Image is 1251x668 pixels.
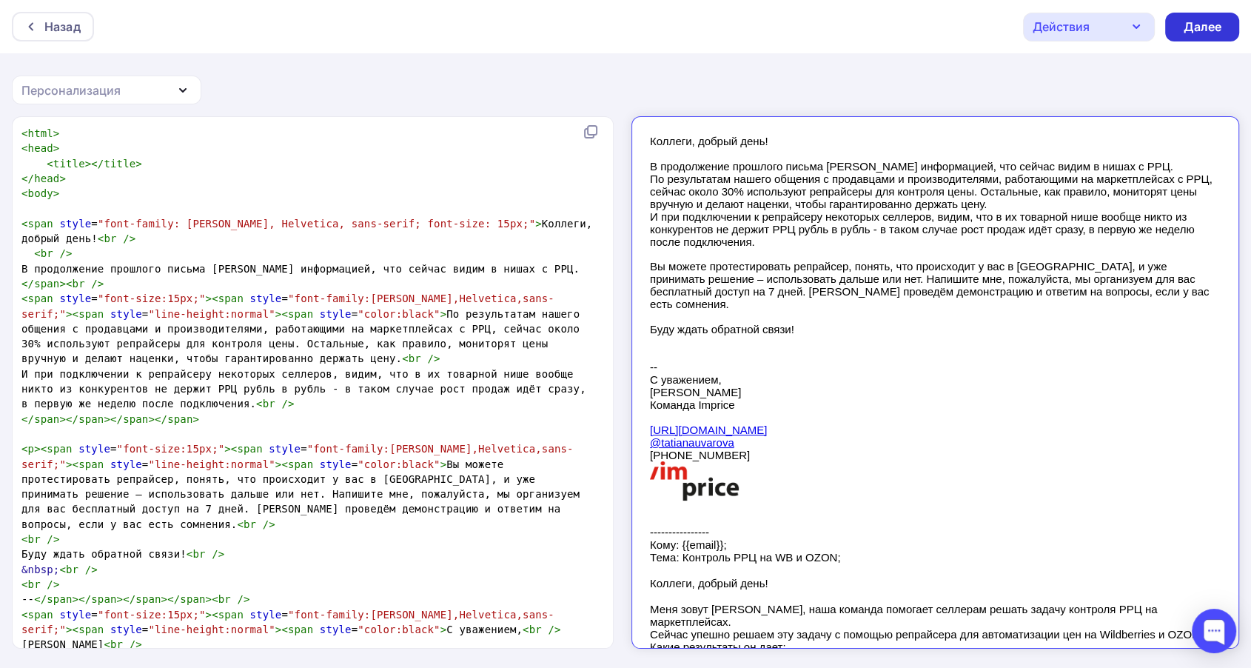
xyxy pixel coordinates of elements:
[288,458,313,470] span: span
[59,247,72,259] span: />
[440,308,447,320] span: >
[440,624,447,635] span: >
[6,307,90,320] a: @tatianauvarova
[358,308,440,320] span: "color:black"
[28,142,53,154] span: head
[320,458,352,470] span: style
[21,638,142,650] span: [PERSON_NAME]
[358,624,440,635] span: "color:black"
[66,564,78,575] span: br
[206,293,218,304] span: ><
[59,218,91,230] span: style
[263,518,275,530] span: />
[47,578,59,590] span: />
[167,413,192,425] span: span
[218,609,244,621] span: span
[78,624,104,635] span: span
[98,233,104,244] span: <
[529,624,542,635] span: br
[148,308,275,320] span: "line-height:normal"
[104,233,116,244] span: br
[21,293,28,304] span: <
[6,397,196,435] span: ---------------- Кому: {{email}}; Тема: Контроль РРЦ на WB и OZON;
[28,609,53,621] span: span
[91,278,104,290] span: />
[78,443,110,455] span: style
[135,593,161,605] span: span
[21,263,580,290] span: В продолжение прошлого письма [PERSON_NAME] информацией, что сейчас видим в нишах с РРЦ.
[244,518,256,530] span: br
[6,448,124,461] span: Коллеги, добрый день!
[123,413,148,425] span: span
[28,578,41,590] span: br
[34,413,59,425] span: span
[104,638,110,650] span: <
[59,564,66,575] span: <
[21,142,28,154] span: <
[427,353,440,364] span: />
[218,293,244,304] span: span
[28,293,53,304] span: span
[320,624,352,635] span: style
[21,533,28,545] span: <
[6,44,569,119] span: По результатам нашего общения с продавцами и производителями, работающими на маркетплейсах с РРЦ,...
[34,593,47,605] span: </
[21,293,586,364] span: = = = = По результатам нашего общения с продавцами и производителями, работающими на маркетплейса...
[21,173,34,184] span: </
[28,218,53,230] span: span
[237,443,262,455] span: span
[269,443,301,455] span: style
[98,609,206,621] span: "font-size:15px;"
[66,458,78,470] span: ><
[34,173,59,184] span: head
[91,593,116,605] span: span
[21,218,28,230] span: <
[535,218,542,230] span: >
[21,443,586,530] span: = = = = Вы можете протестировать репрайсер, понять, что происходит у вас в [GEOGRAPHIC_DATA], и у...
[523,624,529,635] span: <
[6,6,529,44] span: Коллеги, добрый день! В продолжение прошлого письма [PERSON_NAME] информацией, что сейчас видим в...
[123,233,135,244] span: />
[6,131,565,244] span: Вы можете протестировать репрайсер, понять, что происходит у вас в [GEOGRAPHIC_DATA], и уже прини...
[402,353,409,364] span: <
[192,413,199,425] span: >
[130,638,142,650] span: />
[59,173,66,184] span: >
[85,158,104,170] span: ></
[73,278,85,290] span: br
[256,398,263,410] span: <
[104,158,135,170] span: title
[250,293,282,304] span: style
[358,458,440,470] span: "color:black"
[110,638,123,650] span: br
[110,308,142,320] span: style
[148,413,167,425] span: ></
[34,247,41,259] span: <
[47,443,72,455] span: span
[161,593,181,605] span: ></
[320,308,352,320] span: style
[44,18,81,36] div: Назад
[78,308,104,320] span: span
[206,593,218,605] span: ><
[78,458,104,470] span: span
[59,609,91,621] span: style
[6,333,95,372] img: orig
[21,187,28,199] span: <
[250,609,282,621] span: style
[237,518,244,530] span: <
[59,413,78,425] span: ></
[21,593,250,605] span: --
[98,293,206,304] span: "font-size:15px;"
[21,548,224,560] span: Буду ждать обратной связи!
[85,564,98,575] span: />
[148,624,275,635] span: "line-height:normal"
[6,295,123,307] a: [URL][DOMAIN_NAME]
[21,127,28,139] span: <
[281,398,294,410] span: />
[110,624,142,635] span: style
[21,368,592,410] span: И при подключении к репрайсеру некоторых селлеров, видим, что в их товарной нише вообще никто из ...
[28,187,53,199] span: body
[21,564,59,575] span: &nbsp;
[73,593,92,605] span: ></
